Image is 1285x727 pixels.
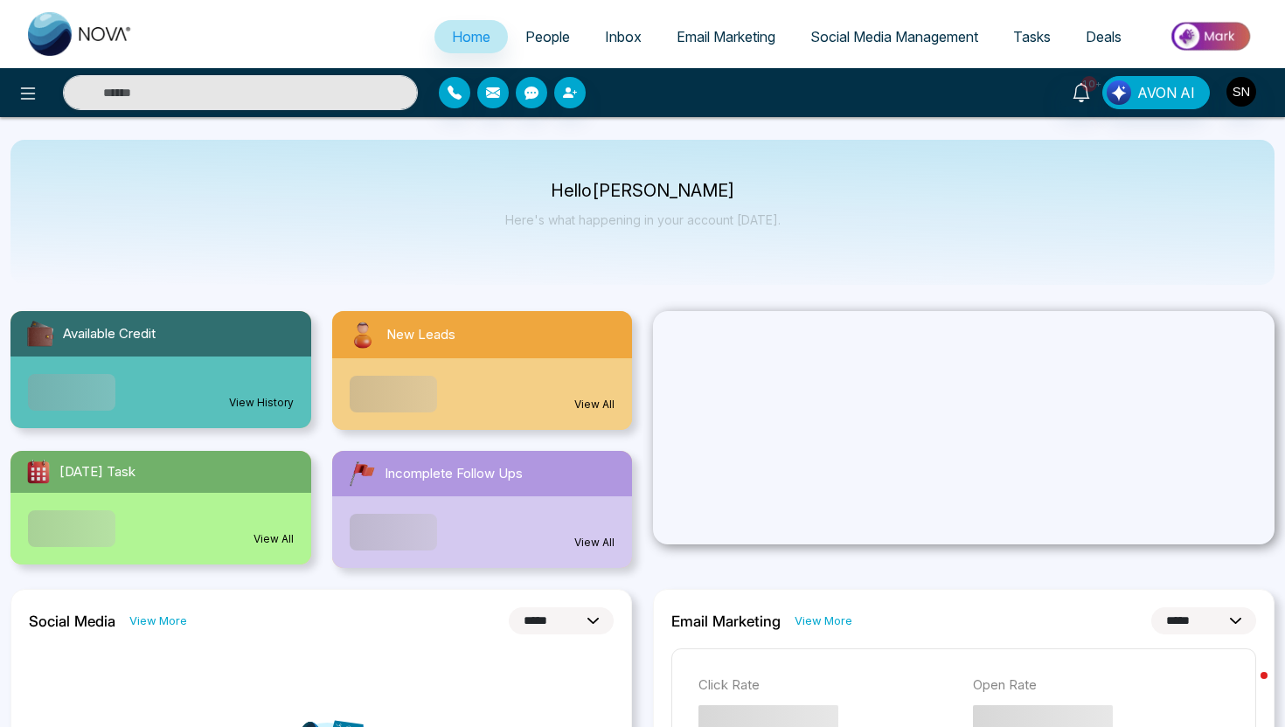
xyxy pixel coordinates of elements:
span: Home [452,28,490,45]
span: Available Credit [63,324,156,344]
img: Market-place.gif [1148,17,1275,56]
span: Incomplete Follow Ups [385,464,523,484]
span: People [525,28,570,45]
span: Inbox [605,28,642,45]
a: View All [254,531,294,547]
img: Lead Flow [1107,80,1131,105]
a: New LeadsView All [322,311,643,430]
span: Email Marketing [677,28,775,45]
span: New Leads [386,325,455,345]
a: View All [574,397,615,412]
span: Deals [1086,28,1122,45]
img: User Avatar [1226,77,1256,107]
p: Here's what happening in your account [DATE]. [505,212,781,227]
a: View History [229,395,294,411]
h2: Email Marketing [671,613,781,630]
span: Tasks [1013,28,1051,45]
img: availableCredit.svg [24,318,56,350]
p: Click Rate [698,675,955,696]
a: View More [129,613,187,629]
span: Social Media Management [810,28,978,45]
img: newLeads.svg [346,318,379,351]
a: View All [574,535,615,550]
h2: Social Media [29,613,115,630]
button: AVON AI [1102,76,1210,109]
a: 10+ [1060,76,1102,107]
a: People [508,20,587,53]
img: Nova CRM Logo [28,12,133,56]
a: Tasks [996,20,1068,53]
img: todayTask.svg [24,458,52,486]
a: Inbox [587,20,659,53]
span: AVON AI [1137,82,1195,103]
a: View More [795,613,852,629]
p: Hello [PERSON_NAME] [505,183,781,198]
img: followUps.svg [346,458,378,489]
iframe: Intercom live chat [1226,668,1268,710]
span: 10+ [1081,76,1097,92]
span: [DATE] Task [59,462,135,482]
a: Deals [1068,20,1139,53]
a: Social Media Management [793,20,996,53]
a: Incomplete Follow UpsView All [322,451,643,568]
a: Email Marketing [659,20,793,53]
p: Open Rate [973,675,1230,696]
a: Home [434,20,508,53]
